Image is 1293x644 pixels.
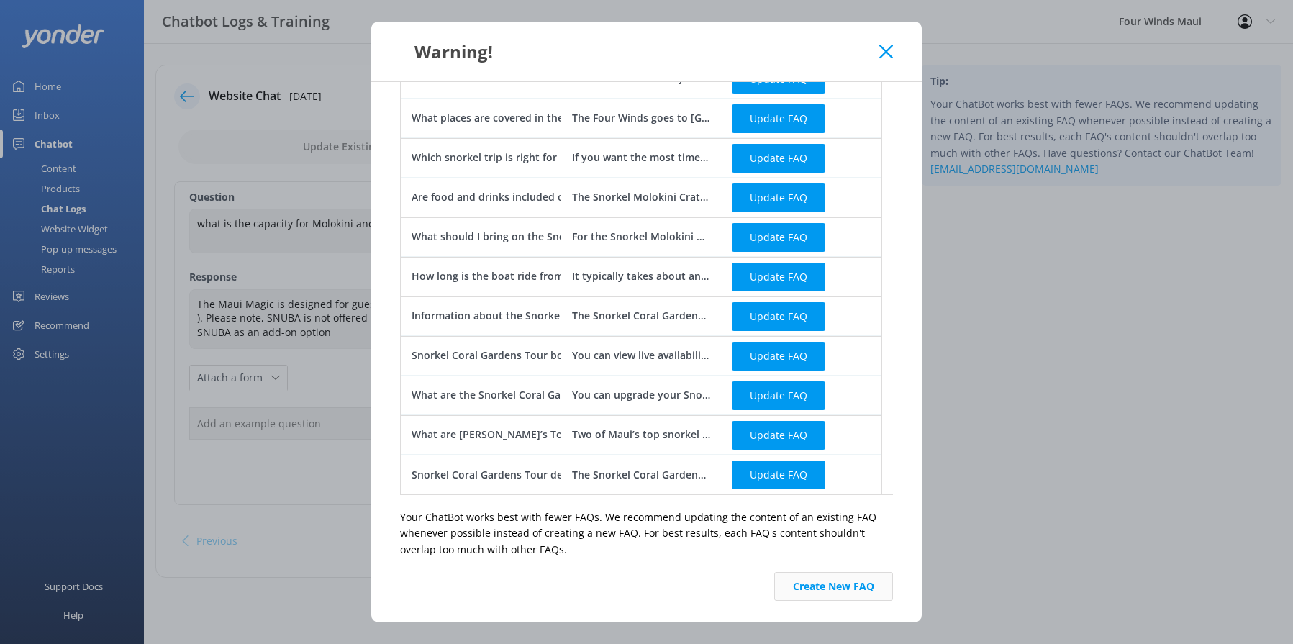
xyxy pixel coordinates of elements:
[732,381,825,409] button: Update FAQ
[412,189,736,205] div: Are food and drinks included on the Snorkel Molokini Crater Tour
[572,189,711,205] div: The Snorkel Molokini Crater Tour includes breakfast, a deluxe lunch taco bar, fresh-baked cookies...
[400,40,879,63] div: Warning!
[732,143,825,172] button: Update FAQ
[732,222,825,251] button: Update FAQ
[400,257,882,296] div: row
[732,64,825,93] button: Update FAQ
[412,467,668,483] div: Snorkel Coral Gardens Tour departure and duration
[732,262,825,291] button: Update FAQ
[412,229,690,245] div: What should I bring on the Snorkel Molokini Crater Tour
[732,301,825,330] button: Update FAQ
[572,229,711,245] div: For the Snorkel Molokini Crater Tour, bring reef-safe sunscreen, towel, swimsuit, light cover-up,...
[400,178,882,217] div: row
[400,99,882,138] div: row
[400,415,882,455] div: row
[400,455,882,494] div: row
[572,308,711,324] div: The Snorkel Coral Gardens Tour is a relaxed afternoon adventure featuring vibrant coral reefs, Ha...
[412,308,661,324] div: Information about the Snorkel Coral Gardens Tour
[572,268,711,284] div: It typically takes about an hour to get from [GEOGRAPHIC_DATA] to [GEOGRAPHIC_DATA], depending on...
[879,45,893,59] button: Close
[412,427,675,443] div: What are [PERSON_NAME]’s Top Snorkel Destinations
[400,509,893,558] p: Your ChatBot works best with fewer FAQs. We recommend updating the content of an existing FAQ whe...
[732,341,825,370] button: Update FAQ
[412,110,657,126] div: What places are covered in the Molokini AM tour?
[732,420,825,449] button: Update FAQ
[412,71,878,86] div: Does the Four Winds have a tour that goes to both [PERSON_NAME] and [GEOGRAPHIC_DATA]?
[572,427,711,443] div: Two of Maui’s top snorkel destinations are [GEOGRAPHIC_DATA] and [GEOGRAPHIC_DATA]. Molokini offe...
[400,138,882,178] div: row
[412,348,673,363] div: Snorkel Coral Gardens Tour bookings and availability
[732,183,825,212] button: Update FAQ
[732,104,825,132] button: Update FAQ
[400,217,882,257] div: row
[572,110,711,126] div: The Four Winds goes to [GEOGRAPHIC_DATA], as long as weather permits. Our afternoon tour typicall...
[572,71,711,86] div: The Four Winds visits just one snorkel location. However, our other vessel, the Maui Magic, offer...
[572,387,711,403] div: You can upgrade your Snorkel Coral Gardens Tour with SNUBA for $75, wetsuit rentals for $10, or p...
[400,296,882,336] div: row
[732,461,825,489] button: Update FAQ
[412,150,579,165] div: Which snorkel trip is right for me?
[774,572,893,601] button: Create New FAQ
[400,336,882,376] div: row
[572,150,711,165] div: If you want the most time at [GEOGRAPHIC_DATA] and ideal morning conditions, the Snorkel Molokini...
[400,376,882,415] div: row
[412,268,791,284] div: How long is the boat ride from [GEOGRAPHIC_DATA] to [GEOGRAPHIC_DATA]?
[572,348,711,363] div: You can view live availability and book the Snorkel Coral Gardens Tour online at [URL][DOMAIN_NAM...
[412,387,658,403] div: What are the Snorkel Coral Gardens Tour add-ons
[572,467,711,483] div: The Snorkel Coral Gardens Tour is 3.5 hours long, departing daily at 1:30 pm from [GEOGRAPHIC_DAT...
